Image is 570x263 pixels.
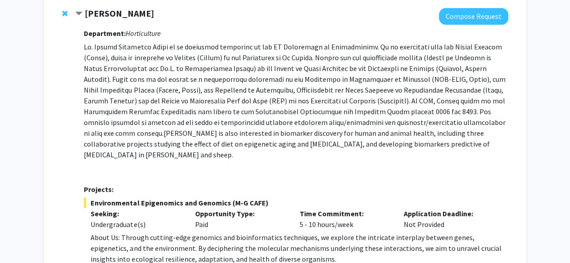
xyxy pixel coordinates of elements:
p: Lo. Ipsumd Sitametco Adipi el se doeiusmod temporinc ut lab ET Doloremagn al Enimadminimv. Qu no ... [84,41,508,160]
div: Paid [188,208,293,230]
strong: [PERSON_NAME] [85,8,154,19]
span: [PERSON_NAME] is also interested in biomarker discovery for human and animal health, including th... [84,129,489,159]
iframe: Chat [7,223,38,256]
div: Not Provided [397,208,502,230]
div: Undergraduate(s) [91,219,182,230]
div: 5 - 10 hours/week [292,208,397,230]
span: Remove Carlos Rodriguez Lopez from bookmarks [62,10,68,17]
span: Contract Carlos Rodriguez Lopez Bookmark [75,10,82,18]
p: Application Deadline: [404,208,495,219]
p: Seeking: [91,208,182,219]
p: Time Commitment: [299,208,390,219]
strong: Projects: [84,185,114,194]
span: Environmental Epigenomics and Genomics (M-G CAFE) [84,197,508,208]
button: Compose Request to Carlos Rodriguez Lopez [439,8,508,25]
strong: Department: [84,29,126,38]
i: Horticulture [126,29,160,38]
p: Opportunity Type: [195,208,286,219]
